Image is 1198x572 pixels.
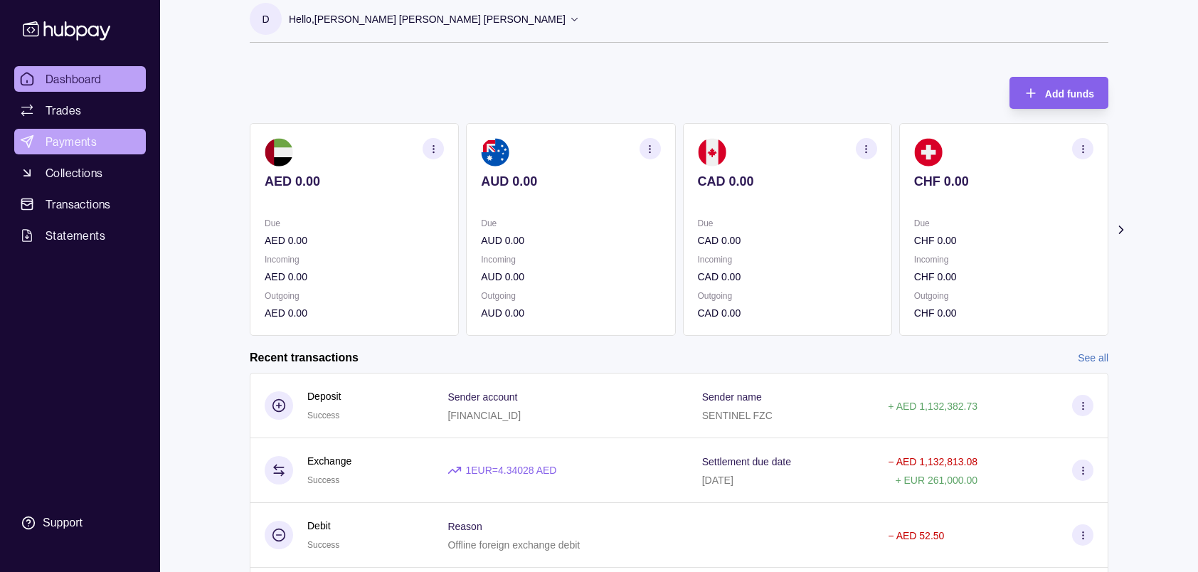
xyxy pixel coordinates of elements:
p: Offline foreign exchange debit [447,539,580,551]
p: Incoming [265,252,444,268]
p: Incoming [481,252,660,268]
p: + EUR 261,000.00 [895,475,977,486]
img: au [481,138,509,166]
span: Add funds [1045,88,1094,100]
p: AED 0.00 [265,269,444,285]
a: Support [14,508,146,538]
span: Collections [46,164,102,181]
a: Dashboard [14,66,146,92]
p: CHF 0.00 [914,174,1093,189]
a: Trades [14,97,146,123]
p: CAD 0.00 [698,233,877,248]
p: Incoming [914,252,1093,268]
p: CAD 0.00 [698,269,877,285]
p: Sender account [447,391,517,403]
p: CAD 0.00 [698,305,877,321]
button: Add funds [1009,77,1108,109]
div: Support [43,515,83,531]
p: Outgoing [481,288,660,304]
a: Payments [14,129,146,154]
p: CHF 0.00 [914,305,1093,321]
p: AUD 0.00 [481,305,660,321]
span: Success [307,540,339,550]
p: Exchange [307,453,351,469]
p: AUD 0.00 [481,233,660,248]
p: Sender name [702,391,762,403]
img: ca [698,138,726,166]
p: [FINANCIAL_ID] [447,410,521,421]
p: Outgoing [265,288,444,304]
p: Debit [307,518,339,534]
p: CAD 0.00 [698,174,877,189]
p: AUD 0.00 [481,269,660,285]
h2: Recent transactions [250,350,359,366]
span: Statements [46,227,105,244]
p: SENTINEL FZC [702,410,773,421]
p: D [262,11,269,27]
p: Due [265,216,444,231]
a: See all [1078,350,1108,366]
p: Due [914,216,1093,231]
span: Trades [46,102,81,119]
p: Outgoing [698,288,877,304]
p: Incoming [698,252,877,268]
p: Deposit [307,388,341,404]
p: AED 0.00 [265,305,444,321]
p: CHF 0.00 [914,233,1093,248]
p: 1 EUR = 4.34028 AED [465,462,556,478]
p: CHF 0.00 [914,269,1093,285]
a: Statements [14,223,146,248]
img: ch [914,138,943,166]
p: − AED 52.50 [888,530,944,541]
p: Reason [447,521,482,532]
p: Outgoing [914,288,1093,304]
p: Settlement due date [702,456,791,467]
span: Transactions [46,196,111,213]
p: AED 0.00 [265,174,444,189]
span: Success [307,475,339,485]
p: Hello, [PERSON_NAME] [PERSON_NAME] [PERSON_NAME] [289,11,566,27]
p: [DATE] [702,475,733,486]
p: AED 0.00 [265,233,444,248]
span: Payments [46,133,97,150]
span: Success [307,411,339,420]
p: AUD 0.00 [481,174,660,189]
p: − AED 1,132,813.08 [888,456,977,467]
p: + AED 1,132,382.73 [888,401,977,412]
p: Due [481,216,660,231]
a: Collections [14,160,146,186]
img: ae [265,138,293,166]
a: Transactions [14,191,146,217]
span: Dashboard [46,70,102,88]
p: Due [698,216,877,231]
